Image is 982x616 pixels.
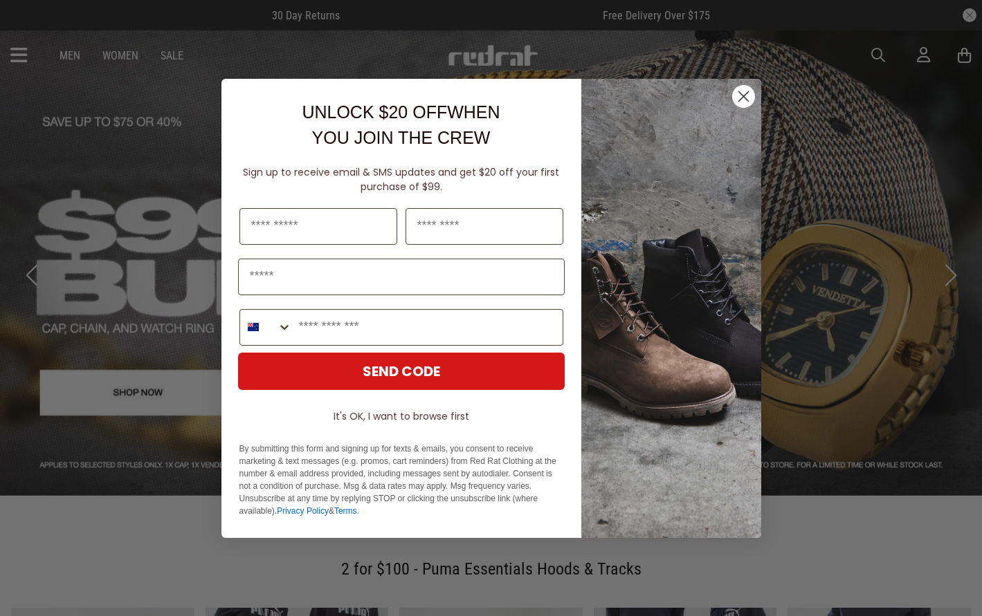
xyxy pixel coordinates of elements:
[447,102,500,122] span: WHEN
[312,128,491,147] span: YOU JOIN THE CREW
[239,442,563,517] p: By submitting this form and signing up for texts & emails, you consent to receive marketing & tex...
[238,259,565,295] input: Email
[240,310,292,345] button: Search Countries
[302,102,447,122] span: UNLOCK $20 OFF
[277,506,329,516] a: Privacy Policy
[581,79,761,538] img: f7662613-148e-4c88-9575-6c6b5b55a647.jpeg
[248,321,259,333] img: New Zealand
[334,506,357,516] a: Terms
[243,165,559,194] span: Sign up to receive email & SMS updates and get $20 off your first purchase of $99.
[731,84,756,109] button: Close dialog
[238,353,565,390] button: SEND CODE
[238,404,565,429] button: It's OK, I want to browse first
[239,208,397,245] input: First Name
